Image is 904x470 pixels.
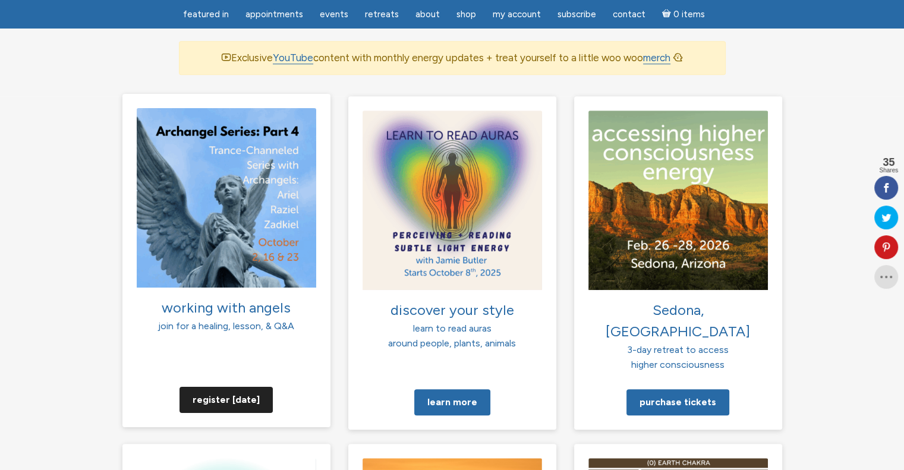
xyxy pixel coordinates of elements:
[550,3,603,26] a: Subscribe
[390,301,514,318] span: discover your style
[238,3,310,26] a: Appointments
[415,9,440,20] span: About
[606,3,653,26] a: Contact
[358,3,406,26] a: Retreats
[655,2,712,26] a: Cart0 items
[388,337,516,349] span: around people, plants, animals
[613,9,645,20] span: Contact
[493,9,541,20] span: My Account
[631,359,725,370] span: higher consciousness
[179,41,726,75] div: Exclusive content with monthly energy updates + treat yourself to a little woo woo
[486,3,548,26] a: My Account
[449,3,483,26] a: Shop
[408,3,447,26] a: About
[627,344,729,355] span: 3-day retreat to access
[879,157,898,168] span: 35
[413,323,492,334] span: learn to read auras
[673,10,704,19] span: 0 items
[414,389,490,415] a: Learn more
[313,3,355,26] a: Events
[320,9,348,20] span: Events
[557,9,596,20] span: Subscribe
[179,386,273,412] a: Register [DATE]
[662,9,673,20] i: Cart
[643,52,670,64] a: merch
[365,9,399,20] span: Retreats
[176,3,236,26] a: featured in
[162,298,291,316] span: working with angels
[456,9,476,20] span: Shop
[606,301,750,340] span: Sedona, [GEOGRAPHIC_DATA]
[245,9,303,20] span: Appointments
[273,52,313,64] a: YouTube
[183,9,229,20] span: featured in
[879,168,898,174] span: Shares
[626,389,729,415] a: Purchase tickets
[158,320,294,331] span: join for a healing, lesson, & Q&A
